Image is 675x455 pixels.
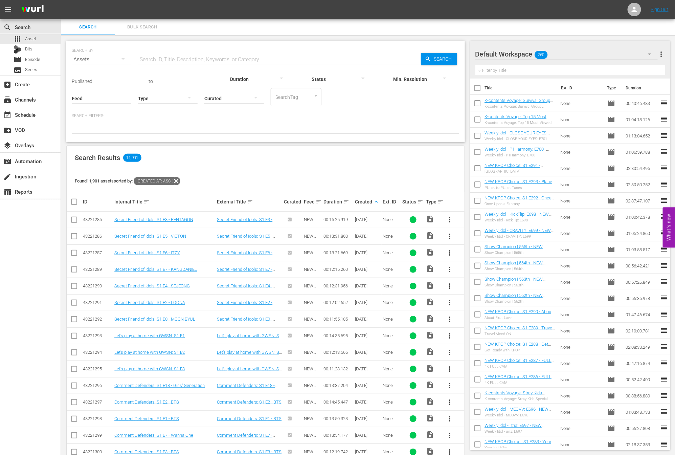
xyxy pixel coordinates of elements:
[607,197,615,205] span: Episode
[426,348,434,356] span: Video
[25,66,37,73] span: Series
[383,366,400,371] div: None
[83,199,112,204] div: ID
[114,416,179,421] a: Comment Defenders: S1 E1 - BTS
[485,212,552,222] a: Weekly Idol - KickFlip: E698 - NEW [DOMAIN_NAME] - SSTV - 202508
[304,300,321,341] span: NEW [DOMAIN_NAME]_Samsung TV Plus_Sep_2020_F01
[304,250,321,291] span: NEW [DOMAIN_NAME]_Samsung TV Plus_Sep_2020_F01
[114,267,197,272] a: Secret Friend of Idols: S1 E7 - KANGDANIEL
[446,299,454,307] span: more_vert
[304,234,321,274] span: NEW [DOMAIN_NAME]_Samsung TV Plus_Sep_2020_F01
[660,343,668,351] span: reorder
[217,250,275,260] a: Secret Friend of Idols: S1 E6 - ITZY
[442,377,458,394] button: more_vert
[446,382,454,390] span: more_vert
[217,283,275,294] a: Secret Friend of Idols: S1 E4 - SEJEONG
[217,333,282,343] a: Let's play at home with GWSN: S1 E1
[14,66,22,74] span: Series
[355,267,381,272] div: [DATE]
[355,217,381,222] div: [DATE]
[426,364,434,372] span: Video
[558,323,604,339] td: None
[485,299,555,304] div: Show Champion | 562th
[485,114,549,129] a: K-contents Voyage: Top 15 Most Viewed - NEW [DOMAIN_NAME] - SSTV - 202508
[558,111,604,128] td: None
[442,411,458,427] button: more_vert
[304,198,321,206] div: Feed
[485,260,549,270] a: Show Champion | 564th - NEW [DOMAIN_NAME] - SSTV - 202508
[25,36,36,42] span: Asset
[72,50,131,69] div: Assets
[217,399,282,405] a: Comment Defenders: S1 E2 - BTS
[426,248,434,256] span: Video
[607,310,615,319] span: Episode
[607,343,615,351] span: Episode
[442,328,458,344] button: more_vert
[485,381,555,385] div: 4K FULL CAM
[660,180,668,188] span: reorder
[114,198,215,206] div: Internal Title
[83,300,112,305] div: 43221291
[558,258,604,274] td: None
[304,217,321,258] span: NEW [DOMAIN_NAME]_Samsung TV Plus_Sep_2020_F01
[485,202,555,206] div: Once Upon a Fantasy
[660,148,668,156] span: reorder
[485,348,555,352] div: Get Ready with KPOP
[623,176,660,193] td: 02:30:50.252
[446,232,454,240] span: more_vert
[426,232,434,240] span: Video
[323,300,353,305] div: 00:12:02.652
[83,366,112,371] div: 43221295
[485,244,549,254] a: Show Champion | 565th - NEW [DOMAIN_NAME] - SSTV - 202508
[657,46,665,62] button: more_vert
[485,267,555,271] div: Show Champion | 564th
[446,332,454,340] span: more_vert
[660,391,668,399] span: reorder
[485,293,549,303] a: Show Champion | 562th - NEW [DOMAIN_NAME] - SSTV - 202508
[217,433,275,443] a: Comment Defenders: S1 E7 - Wanna One
[355,198,381,206] div: Created
[485,374,554,389] a: NEW KPOP Choice: S1 E286 - FULL CAM - NEW [DOMAIN_NAME] - SSTV - 202507
[83,267,112,272] div: 43221289
[485,98,554,113] a: K-contents Voyage: Survival Group Compilation - NEW [DOMAIN_NAME] - SSTV - 202508
[114,283,190,288] a: Secret Friend of Idols: S1 E4 - SEJEONG
[426,198,440,206] div: Type
[446,398,454,406] span: more_vert
[304,283,321,324] span: NEW [DOMAIN_NAME]_Samsung TV Plus_Sep_2020_F01
[485,79,557,97] th: Title
[623,274,660,290] td: 00:57:26.849
[485,358,554,373] a: NEW KPOP Choice: S1 E287 - FULL CAM - NEW [DOMAIN_NAME] - SSTV - 202507
[119,23,165,31] span: Bulk Search
[558,241,604,258] td: None
[217,317,275,327] a: Secret Friend of Idols: S1 E0 - MOON BYUL
[623,306,660,323] td: 01:47:46.674
[607,327,615,335] span: Episode
[217,350,282,360] a: Let's play at home with GWSN: S1 E2
[134,177,172,185] span: Created At: asc
[247,199,253,205] span: sort
[123,154,141,162] span: 11,901
[623,193,660,209] td: 02:37:47.107
[217,300,275,310] a: Secret Friend of Idols: S1 E2 - LOONA
[442,311,458,327] button: more_vert
[442,278,458,294] button: more_vert
[323,267,353,272] div: 00:12:15.260
[355,366,381,371] div: [DATE]
[3,173,12,181] span: Ingestion
[3,157,12,166] span: Automation
[607,132,615,140] span: Episode
[558,209,604,225] td: None
[446,249,454,257] span: more_vert
[114,433,193,438] a: Comment Defenders: S1 E7 - Wanna One
[623,339,660,355] td: 02:08:33.249
[355,283,381,288] div: [DATE]
[323,250,353,255] div: 00:13:21.669
[446,265,454,274] span: more_vert
[65,23,111,31] span: Search
[446,315,454,323] span: more_vert
[651,7,669,12] a: Sign Out
[485,179,555,194] a: NEW KPOP Choice: S1 E293 - Planet to Planet Tunes - NEW [DOMAIN_NAME] - SSTV - 202508
[623,225,660,241] td: 01:05:24.860
[383,250,400,255] div: None
[421,53,457,65] button: Search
